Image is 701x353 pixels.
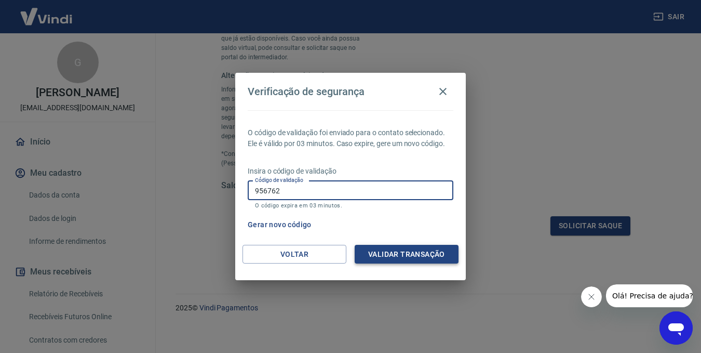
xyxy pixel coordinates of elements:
p: O código expira em 03 minutos. [255,202,446,209]
iframe: Botão para abrir a janela de mensagens [659,311,693,345]
label: Código de validação [255,176,303,184]
span: Olá! Precisa de ajuda? [6,7,87,16]
iframe: Fechar mensagem [581,286,602,307]
h4: Verificação de segurança [248,85,365,98]
button: Gerar novo código [244,215,316,234]
iframe: Mensagem da empresa [606,284,693,307]
p: Insira o código de validação [248,166,453,177]
button: Voltar [242,245,346,264]
p: O código de validação foi enviado para o contato selecionado. Ele é válido por 03 minutos. Caso e... [248,127,453,149]
button: Validar transação [355,245,459,264]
